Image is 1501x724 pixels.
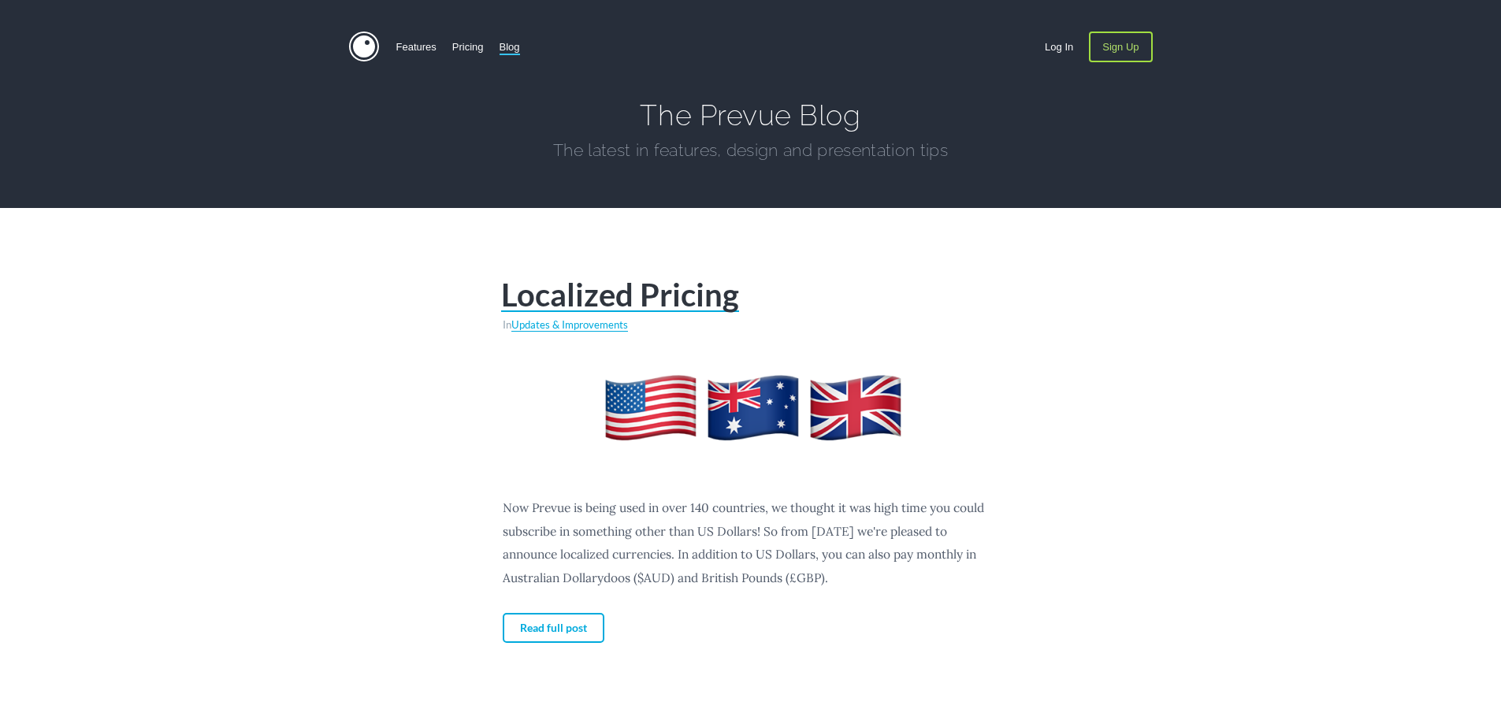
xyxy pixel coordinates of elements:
[503,496,999,589] p: Now Prevue is being used in over 140 countries, we thought it was high time you could subscribe i...
[515,140,987,161] h2: The latest in features, design and presentation tips
[501,279,739,312] a: Localized Pricing
[511,318,629,332] a: Updates & Improvements
[503,613,604,643] a: Read full post
[1045,32,1073,62] a: Log In
[349,32,381,63] a: Home
[396,32,437,62] a: Features
[503,320,999,330] p: In
[452,32,484,62] a: Pricing
[1089,32,1152,62] a: Sign Up
[349,32,379,61] img: Prevue
[477,354,1029,465] img: usd_aud_gbp.png
[500,32,520,62] a: Blog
